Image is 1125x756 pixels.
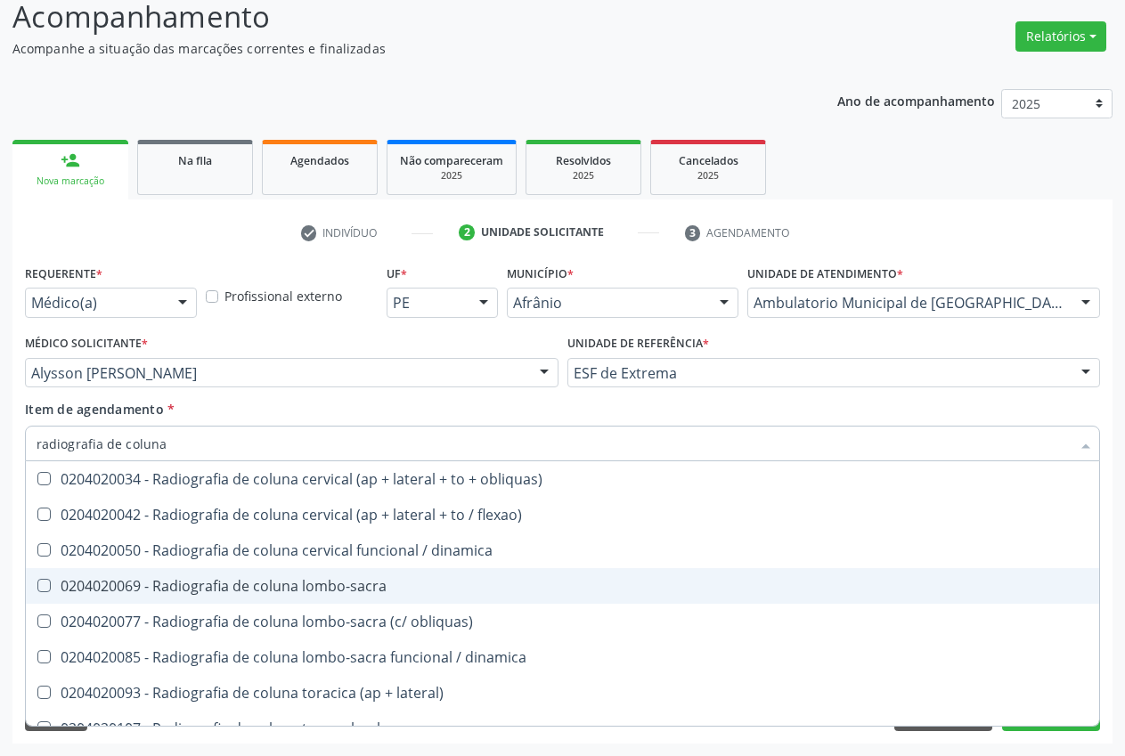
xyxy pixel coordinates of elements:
div: 0204020042 - Radiografia de coluna cervical (ap + lateral + to / flexao) [37,508,1088,522]
div: 0204020085 - Radiografia de coluna lombo-sacra funcional / dinamica [37,650,1088,664]
span: ESF de Extrema [574,364,1064,382]
div: 2025 [664,169,753,183]
span: Cancelados [679,153,738,168]
span: Afrânio [513,294,702,312]
div: 0204020050 - Radiografia de coluna cervical funcional / dinamica [37,543,1088,557]
label: Unidade de referência [567,330,709,358]
div: 0204020077 - Radiografia de coluna lombo-sacra (c/ obliquas) [37,614,1088,629]
span: Na fila [178,153,212,168]
label: Requerente [25,260,102,288]
span: Agendados [290,153,349,168]
div: 2 [459,224,475,240]
span: Resolvidos [556,153,611,168]
p: Acompanhe a situação das marcações correntes e finalizadas [12,39,783,58]
span: Ambulatorio Municipal de [GEOGRAPHIC_DATA] [754,294,1064,312]
div: 0204020107 - Radiografia de coluna toraco-lombar [37,721,1088,736]
div: 0204020069 - Radiografia de coluna lombo-sacra [37,579,1088,593]
div: 2025 [400,169,503,183]
span: Médico(a) [31,294,160,312]
div: person_add [61,150,80,170]
div: Nova marcação [25,175,116,188]
label: Município [507,260,574,288]
div: 0204020093 - Radiografia de coluna toracica (ap + lateral) [37,686,1088,700]
p: Ano de acompanhamento [837,89,995,111]
label: Médico Solicitante [25,330,148,358]
span: Item de agendamento [25,401,164,418]
input: Buscar por procedimentos [37,426,1071,461]
label: Unidade de atendimento [747,260,903,288]
span: Alysson [PERSON_NAME] [31,364,522,382]
div: 2025 [539,169,628,183]
label: Profissional externo [224,287,342,305]
span: Não compareceram [400,153,503,168]
label: UF [387,260,407,288]
div: 0204020034 - Radiografia de coluna cervical (ap + lateral + to + obliquas) [37,472,1088,486]
button: Relatórios [1015,21,1106,52]
span: PE [393,294,461,312]
div: Unidade solicitante [481,224,604,240]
